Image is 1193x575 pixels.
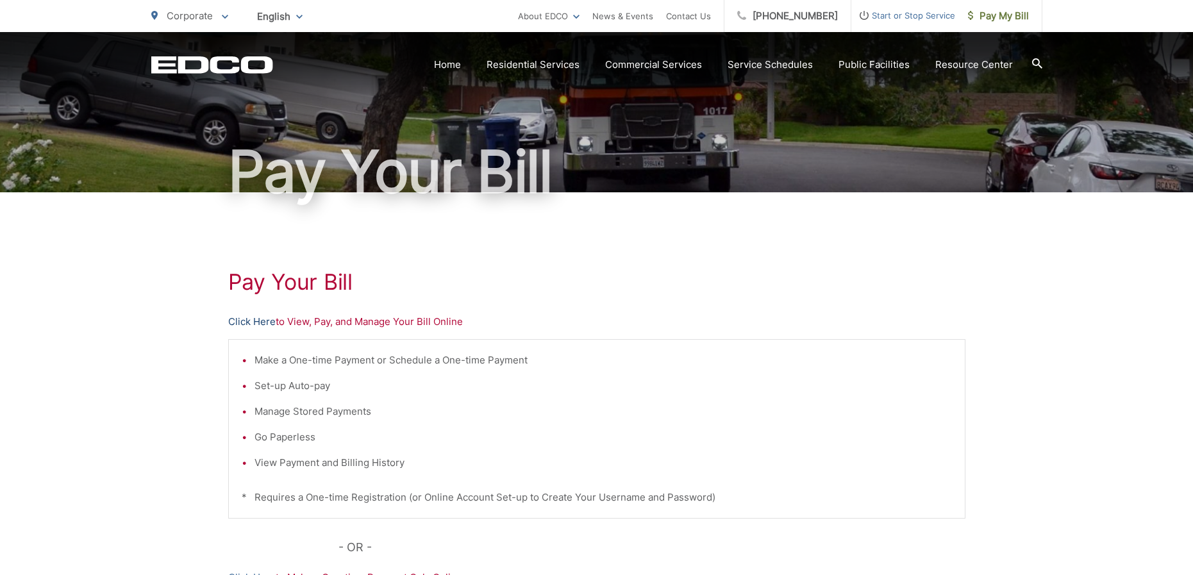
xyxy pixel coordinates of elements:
[228,314,965,329] p: to View, Pay, and Manage Your Bill Online
[254,429,952,445] li: Go Paperless
[487,57,580,72] a: Residential Services
[254,378,952,394] li: Set-up Auto-pay
[605,57,702,72] a: Commercial Services
[247,5,312,28] span: English
[228,269,965,295] h1: Pay Your Bill
[167,10,213,22] span: Corporate
[254,404,952,419] li: Manage Stored Payments
[666,8,711,24] a: Contact Us
[518,8,580,24] a: About EDCO
[968,8,1029,24] span: Pay My Bill
[151,140,1042,204] h1: Pay Your Bill
[592,8,653,24] a: News & Events
[151,56,273,74] a: EDCD logo. Return to the homepage.
[434,57,461,72] a: Home
[838,57,910,72] a: Public Facilities
[228,314,276,329] a: Click Here
[254,353,952,368] li: Make a One-time Payment or Schedule a One-time Payment
[338,538,965,557] p: - OR -
[254,455,952,471] li: View Payment and Billing History
[728,57,813,72] a: Service Schedules
[935,57,1013,72] a: Resource Center
[242,490,952,505] p: * Requires a One-time Registration (or Online Account Set-up to Create Your Username and Password)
